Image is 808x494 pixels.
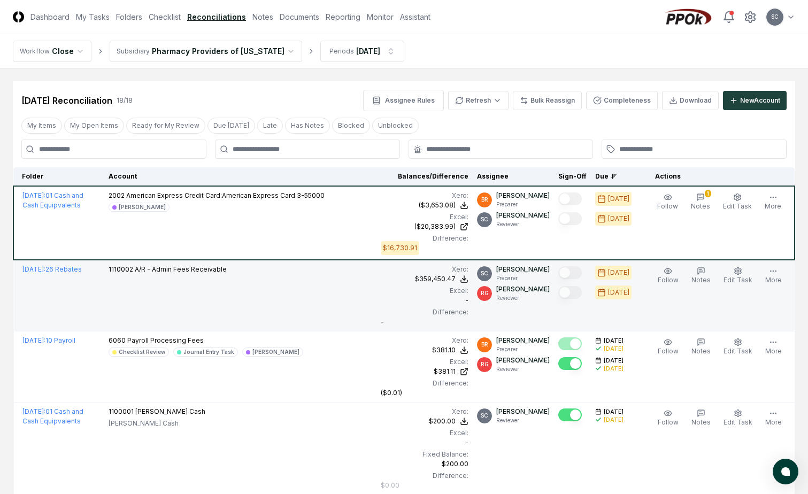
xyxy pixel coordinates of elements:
[13,11,24,22] img: Logo
[381,234,468,243] div: Difference:
[773,459,798,484] button: atlas-launcher
[126,191,325,199] span: American Express Credit Card:American Express Card 3-55000
[381,191,468,200] div: Xero :
[558,357,582,370] button: Mark complete
[109,336,126,344] span: 6060
[64,118,124,134] button: My Open Items
[381,222,468,231] a: ($20,383.99)
[119,203,166,211] div: [PERSON_NAME]
[723,91,787,110] button: NewAccount
[604,357,624,365] span: [DATE]
[496,211,550,220] p: [PERSON_NAME]
[109,265,133,273] span: 1110002
[381,336,468,345] div: Xero :
[285,118,330,134] button: Has Notes
[724,347,752,355] span: Edit Task
[30,11,70,22] a: Dashboard
[257,118,283,134] button: Late
[13,167,104,186] th: Folder
[381,317,468,327] div: -
[481,196,488,204] span: BR
[658,347,679,355] span: Follow
[481,289,489,297] span: RG
[381,286,468,296] div: Excel:
[109,407,134,415] span: 1100001
[656,407,681,429] button: Follow
[419,200,468,210] button: ($3,653.08)
[763,191,783,213] button: More
[109,172,372,181] div: Account
[332,118,370,134] button: Blocked
[496,220,550,228] p: Reviewer
[721,265,755,287] button: Edit Task
[496,416,550,424] p: Reviewer
[481,215,488,223] span: SC
[771,13,779,21] span: SC
[363,90,444,111] button: Assignee Rules
[496,265,550,274] p: [PERSON_NAME]
[763,265,784,287] button: More
[691,276,711,284] span: Notes
[691,347,711,355] span: Notes
[558,212,582,225] button: Mark complete
[558,337,582,350] button: Mark complete
[126,118,205,134] button: Ready for My Review
[558,266,582,279] button: Mark complete
[691,202,710,210] span: Notes
[429,416,456,426] div: $200.00
[415,274,468,284] button: $359,450.47
[432,345,456,355] div: $381.10
[381,407,468,416] div: Xero :
[22,265,82,273] a: [DATE]:26 Rebates
[558,408,582,421] button: Mark complete
[117,47,150,56] div: Subsidiary
[604,337,624,345] span: [DATE]
[647,172,786,181] div: Actions
[763,336,784,358] button: More
[481,341,488,349] span: BR
[135,407,205,415] span: [PERSON_NAME] Cash
[442,459,468,469] div: $200.00
[109,419,205,428] p: [PERSON_NAME] Cash
[689,191,712,213] button: 1Notes
[691,418,711,426] span: Notes
[595,172,638,181] div: Due
[496,345,550,353] p: Preparer
[20,47,50,56] div: Workflow
[604,345,624,353] div: [DATE]
[381,428,468,447] div: -
[689,336,713,358] button: Notes
[662,91,719,110] button: Download
[21,94,112,107] div: [DATE] Reconciliation
[280,11,319,22] a: Documents
[657,202,678,210] span: Follow
[183,348,234,356] div: Journal Entry Task
[689,265,713,287] button: Notes
[496,336,550,345] p: [PERSON_NAME]
[381,379,468,388] div: Difference:
[608,288,629,297] div: [DATE]
[558,286,582,299] button: Mark complete
[496,407,550,416] p: [PERSON_NAME]
[419,200,456,210] div: ($3,653.08)
[119,348,165,356] div: Checklist Review
[381,481,399,490] div: $0.00
[381,286,468,305] div: -
[22,265,45,273] span: [DATE] :
[400,11,430,22] a: Assistant
[252,11,273,22] a: Notes
[381,428,468,438] div: Excel:
[22,407,45,415] span: [DATE] :
[381,212,468,222] div: Excel:
[554,167,591,186] th: Sign-Off
[558,192,582,205] button: Mark complete
[496,191,550,200] p: [PERSON_NAME]
[705,190,711,197] div: 1
[586,91,658,110] button: Completeness
[721,191,754,213] button: Edit Task
[381,357,468,367] div: Excel:
[109,191,125,199] span: 2002
[496,356,550,365] p: [PERSON_NAME]
[496,274,550,282] p: Preparer
[367,11,394,22] a: Monitor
